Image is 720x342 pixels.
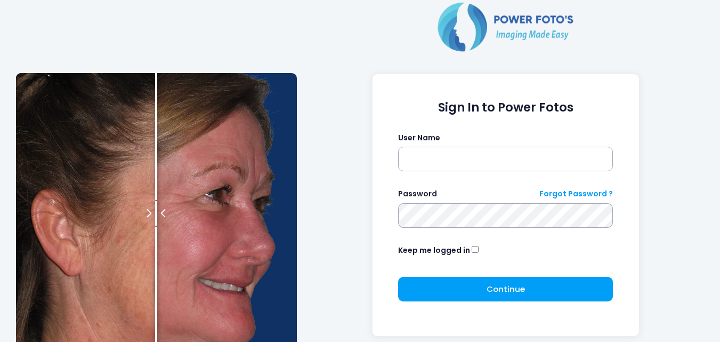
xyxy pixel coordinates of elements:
[398,277,613,301] button: Continue
[398,245,470,256] label: Keep me logged in
[398,132,440,144] label: User Name
[398,188,437,200] label: Password
[487,283,525,295] span: Continue
[539,188,613,200] a: Forgot Password ?
[398,100,613,115] h1: Sign In to Power Fotos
